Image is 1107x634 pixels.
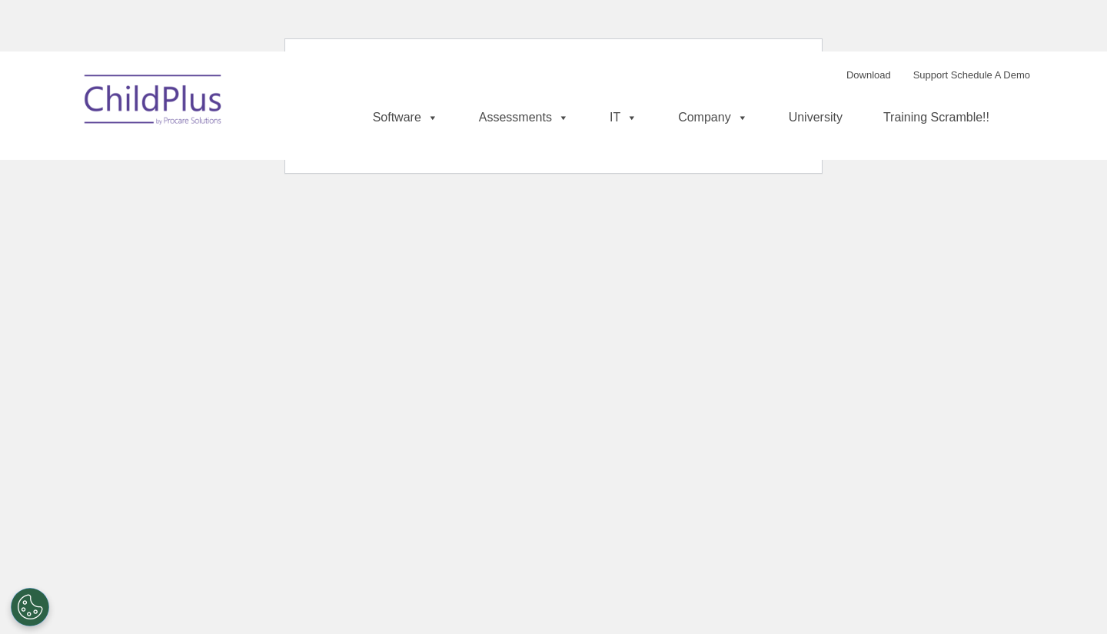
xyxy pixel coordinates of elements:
img: ChildPlus by Procare Solutions [77,64,231,141]
a: Download [846,69,891,81]
a: Company [663,102,763,133]
font: | [846,69,1030,81]
a: Support [913,69,949,81]
a: Training Scramble!! [868,102,1005,133]
a: Schedule A Demo [951,69,1030,81]
a: IT [594,102,653,133]
a: Software [357,102,454,133]
button: Cookies Settings [11,588,49,626]
a: University [773,102,858,133]
a: Assessments [464,102,584,133]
